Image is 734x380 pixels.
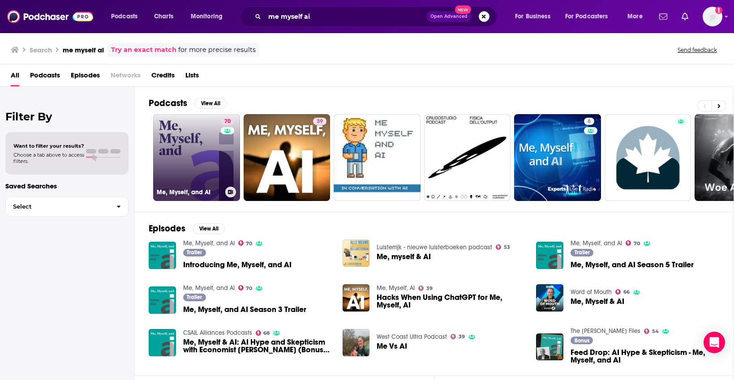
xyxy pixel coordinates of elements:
h2: Podcasts [149,98,187,109]
span: Podcasts [111,10,137,23]
a: 70 [238,285,253,290]
button: Open AdvancedNew [426,11,472,22]
img: Me, myself & AI [343,239,370,267]
a: Me, Myself, AI [377,284,415,292]
a: 39 [313,118,326,125]
h3: Search [30,46,52,54]
a: Show notifications dropdown [678,9,692,24]
span: 39 [317,117,323,126]
h2: Episodes [149,223,185,234]
a: All [11,68,19,86]
a: West Coast Ultra Podcast [377,333,447,341]
a: 8 [584,118,594,125]
a: CSAIL Alliances Podcasts [183,329,252,337]
span: Want to filter your results? [13,143,84,149]
img: Me, Myself & AI: AI Hype and Skepticism with Economist Paul Romer (Bonus Episode!) [149,329,176,356]
span: Trailer [187,250,202,255]
a: Me, Myself, and AI Season 5 Trailer [571,261,694,269]
a: Me, myself & AI [377,253,431,260]
button: View All [194,98,227,109]
h2: Filter By [5,110,129,123]
h3: Me, Myself, and AI [157,188,222,196]
img: Me, Myself, and AI Season 3 Trailer [149,286,176,314]
span: For Podcasters [565,10,608,23]
a: Podcasts [30,68,60,86]
a: Word of Mouth [571,288,612,296]
a: 53 [496,244,510,250]
a: Me, Myself & AI [571,298,624,305]
span: Me, Myself, and AI Season 3 Trailer [183,306,306,313]
button: open menu [105,9,149,24]
button: open menu [559,9,621,24]
a: Me, Myself, and AI [183,284,235,292]
a: 39 [418,286,433,291]
span: 53 [504,245,510,249]
span: 8 [588,117,591,126]
a: Show notifications dropdown [656,9,671,24]
a: 54 [644,329,659,334]
a: 39 [451,334,465,339]
span: 54 [652,329,659,333]
button: Show profile menu [703,7,722,26]
img: Introducing Me, Myself, and AI [149,242,176,269]
a: Luisterrijk - nieuwe luisterboeken podcast [377,243,492,251]
img: Me, Myself & AI [536,284,563,312]
a: PodcastsView All [149,98,227,109]
span: Episodes [71,68,100,86]
img: Me, Myself, and AI Season 5 Trailer [536,242,563,269]
a: 70 [626,240,640,246]
span: Charts [154,10,173,23]
span: 70 [246,286,252,290]
img: Hacks When Using ChatGPT for Me, Myself, AI [343,284,370,312]
span: 39 [459,335,465,339]
a: Lists [185,68,199,86]
img: User Profile [703,7,722,26]
div: Search podcasts, credits, & more... [249,6,506,27]
button: Select [5,196,129,217]
a: EpisodesView All [149,223,225,234]
a: The FAIK Files [571,327,640,335]
a: 8 [514,114,601,201]
span: New [455,5,471,14]
span: Trailer [575,250,590,255]
a: 39 [244,114,331,201]
a: Hacks When Using ChatGPT for Me, Myself, AI [377,294,525,309]
span: 70 [634,242,640,246]
a: 66 [615,289,630,295]
span: 70 [224,117,231,126]
a: 70 [221,118,234,125]
svg: Add a profile image [715,7,722,14]
h3: me myself ai [63,46,104,54]
span: 68 [263,331,270,335]
a: Introducing Me, Myself, and AI [183,261,292,269]
img: Me Vs AI [343,329,370,356]
span: Networks [111,68,141,86]
a: Try an exact match [111,45,176,55]
a: Me, Myself & AI: AI Hype and Skepticism with Economist Paul Romer (Bonus Episode!) [183,338,332,354]
a: Me Vs AI [377,342,407,350]
button: open menu [185,9,234,24]
button: View All [193,223,225,234]
a: Feed Drop: AI Hype & Skepticism - Me, Myself, and AI [571,349,719,364]
span: Bonus [575,338,589,343]
a: Credits [151,68,175,86]
button: open menu [621,9,654,24]
a: Me, Myself, and AI [183,239,235,247]
div: Open Intercom Messenger [704,332,725,353]
span: Logged in as mckenziesemrau [703,7,722,26]
a: 70 [238,240,253,246]
span: 39 [426,286,433,290]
